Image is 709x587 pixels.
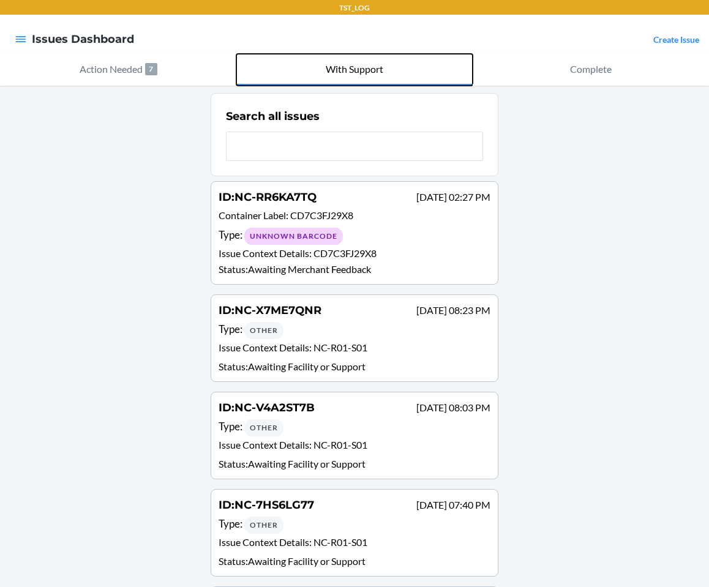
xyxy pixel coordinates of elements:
[416,498,490,512] p: [DATE] 07:40 PM
[219,400,315,416] h4: ID :
[653,34,699,45] a: Create Issue
[211,392,498,479] a: ID:NC-V4A2ST7B[DATE] 08:03 PMType: OtherIssue Context Details: NC-R01-S01Status:Awaiting Facility...
[290,209,353,221] span: CD7C3FJ29X8
[219,359,490,374] p: Status : Awaiting Facility or Support
[244,228,343,245] div: Unknown Barcode
[219,438,490,455] p: Issue Context Details :
[219,535,490,553] p: Issue Context Details :
[80,62,143,77] p: Action Needed
[219,340,490,358] p: Issue Context Details :
[234,190,317,204] span: NC-RR6KA7TQ
[416,400,490,415] p: [DATE] 08:03 PM
[313,439,367,451] span: NC-R01-S01
[219,227,490,245] div: Type :
[219,554,490,569] p: Status : Awaiting Facility or Support
[219,246,490,261] p: Issue Context Details :
[219,262,490,277] p: Status : Awaiting Merchant Feedback
[234,498,314,512] span: NC-7HS6LG77
[313,247,377,259] span: CD7C3FJ29X8
[244,322,283,339] div: Other
[219,419,490,436] div: Type :
[234,304,321,317] span: NC-X7ME7QNR
[244,419,283,436] div: Other
[416,303,490,318] p: [DATE] 08:23 PM
[219,208,490,226] p: Container Label :
[211,181,498,285] a: ID:NC-RR6KA7TQ[DATE] 02:27 PMContainer Label: CD7C3FJ29X8Type: Unknown BarcodeIssue Context Detai...
[234,401,315,414] span: NC-V4A2ST7B
[219,457,490,471] p: Status : Awaiting Facility or Support
[326,62,383,77] p: With Support
[32,31,134,47] h4: Issues Dashboard
[219,189,317,205] h4: ID :
[219,321,490,339] div: Type :
[570,62,612,77] p: Complete
[219,497,314,513] h4: ID :
[416,190,490,204] p: [DATE] 02:27 PM
[313,536,367,548] span: NC-R01-S01
[226,108,320,124] h2: Search all issues
[219,302,321,318] h4: ID :
[236,54,473,86] button: With Support
[339,2,370,13] p: TST_LOG
[211,294,498,382] a: ID:NC-X7ME7QNR[DATE] 08:23 PMType: OtherIssue Context Details: NC-R01-S01Status:Awaiting Facility...
[313,342,367,353] span: NC-R01-S01
[473,54,709,86] button: Complete
[145,63,157,75] p: 7
[219,516,490,534] div: Type :
[211,489,498,577] a: ID:NC-7HS6LG77[DATE] 07:40 PMType: OtherIssue Context Details: NC-R01-S01Status:Awaiting Facility...
[244,517,283,534] div: Other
